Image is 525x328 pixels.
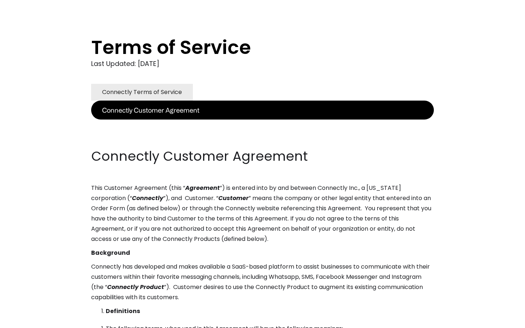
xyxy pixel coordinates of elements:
[91,133,434,144] p: ‍
[91,147,434,165] h2: Connectly Customer Agreement
[102,87,182,97] div: Connectly Terms of Service
[91,58,434,69] div: Last Updated: [DATE]
[132,194,163,202] em: Connectly
[185,184,220,192] em: Agreement
[91,262,434,302] p: Connectly has developed and makes available a SaaS-based platform to assist businesses to communi...
[218,194,249,202] em: Customer
[107,283,164,291] em: Connectly Product
[91,249,130,257] strong: Background
[102,105,199,115] div: Connectly Customer Agreement
[91,183,434,244] p: This Customer Agreement (this “ ”) is entered into by and between Connectly Inc., a [US_STATE] co...
[91,120,434,130] p: ‍
[106,307,140,315] strong: Definitions
[7,315,44,325] aside: Language selected: English
[91,36,405,58] h1: Terms of Service
[15,315,44,325] ul: Language list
